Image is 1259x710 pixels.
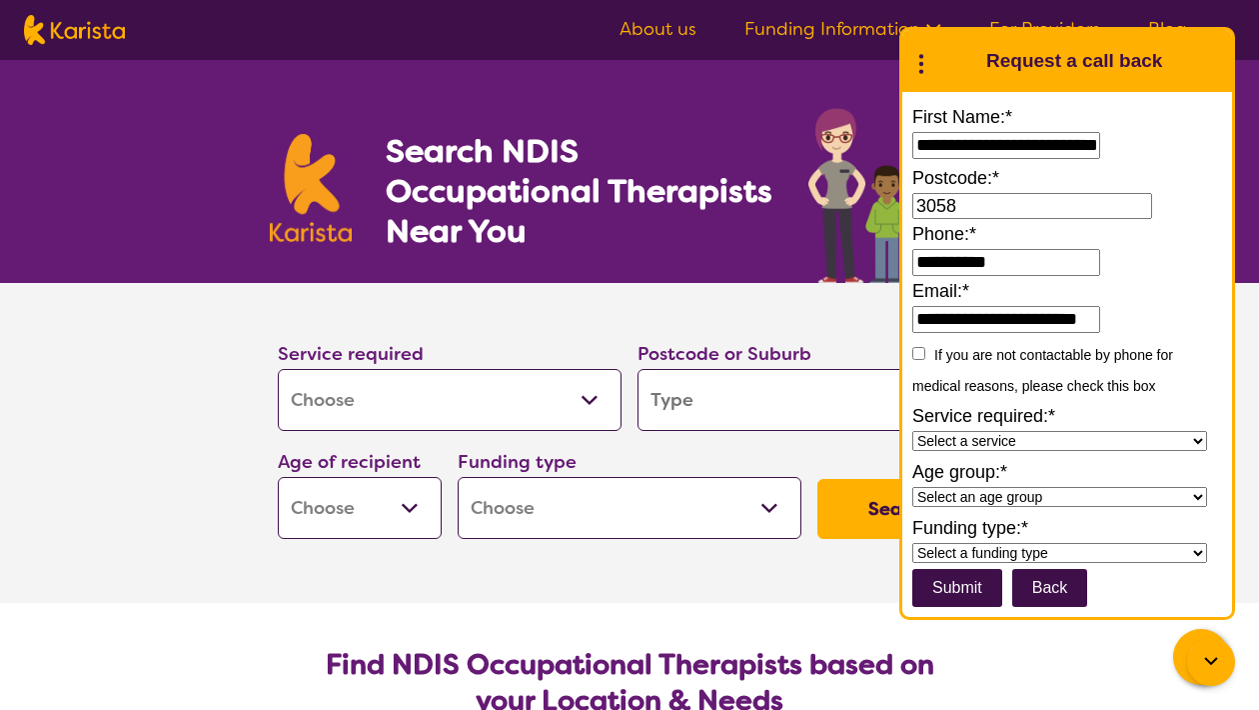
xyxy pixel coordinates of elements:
a: For Providers [989,17,1100,41]
img: Karista logo [24,15,125,45]
label: Age group:* [912,457,1222,487]
h1: Search NDIS Occupational Therapists Near You [386,131,774,251]
a: About us [620,17,696,41]
label: Funding type:* [912,513,1222,543]
img: Karista logo [270,134,352,242]
label: Funding type [458,450,577,474]
input: Enter a 4-digit postcode [912,193,1152,220]
label: Postcode:* [912,163,1222,193]
button: Back [1012,569,1088,607]
input: Submit [912,569,1002,607]
label: First Name:* [912,102,1222,132]
img: Karista [934,41,974,81]
label: Postcode or Suburb [637,342,811,366]
label: Email:* [912,276,1222,306]
label: Service required:* [912,401,1222,431]
label: Age of recipient [278,450,421,474]
label: Service required [278,342,424,366]
input: Type [637,369,981,431]
button: Channel Menu [1173,629,1229,685]
label: If you are not contactable by phone for medical reasons, please check this box [912,347,1173,394]
a: Blog [1148,17,1187,41]
button: Search [817,479,981,539]
a: Funding Information [744,17,941,41]
label: Phone:* [912,219,1222,249]
h1: Request a call back [986,46,1162,76]
img: occupational-therapy [808,108,989,283]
